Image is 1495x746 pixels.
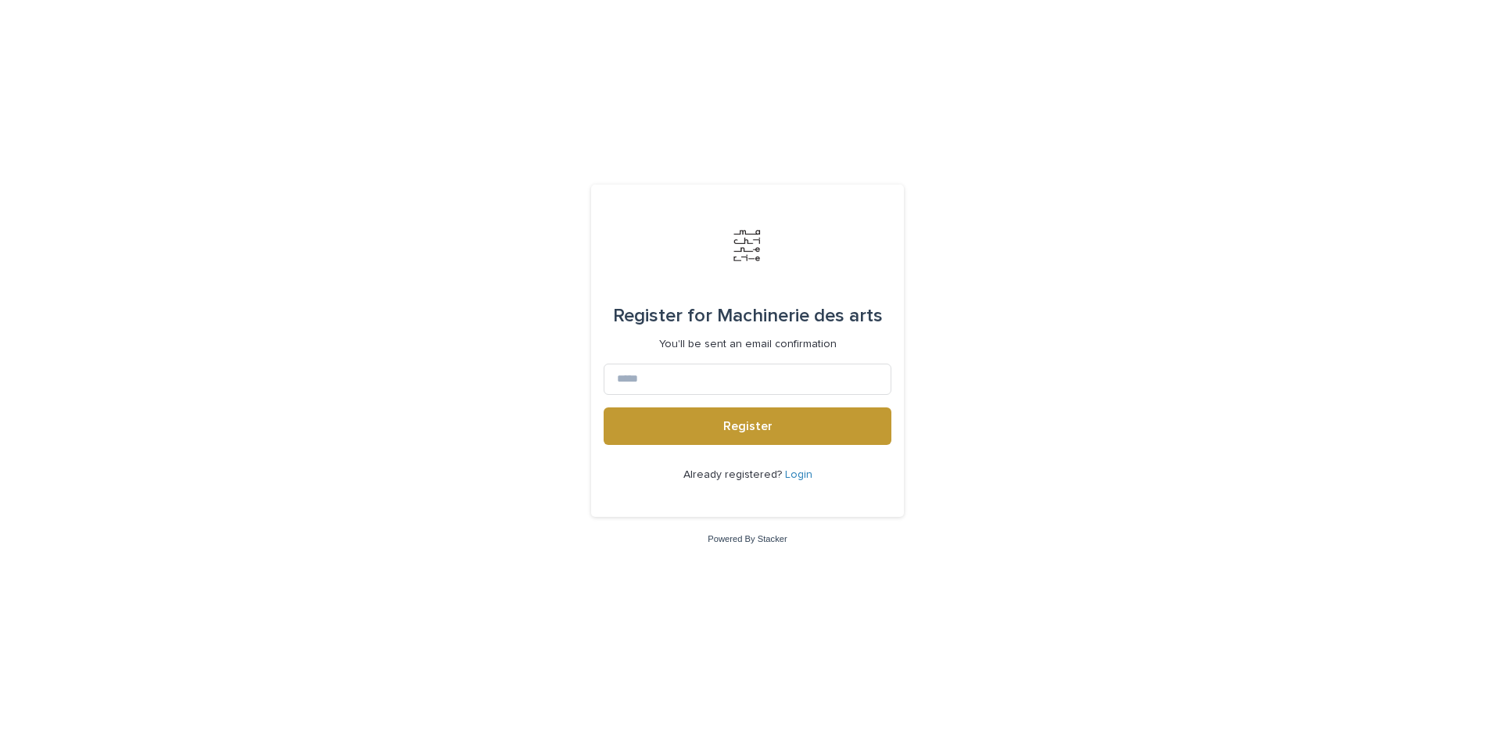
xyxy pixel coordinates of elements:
a: Login [785,469,812,480]
span: Register for [613,307,712,325]
button: Register [604,407,891,445]
span: Register [723,420,773,432]
div: Machinerie des arts [613,294,883,338]
img: Jx8JiDZqSLW7pnA6nIo1 [724,222,771,269]
p: You'll be sent an email confirmation [659,338,837,351]
span: Already registered? [683,469,785,480]
a: Powered By Stacker [708,534,787,543]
